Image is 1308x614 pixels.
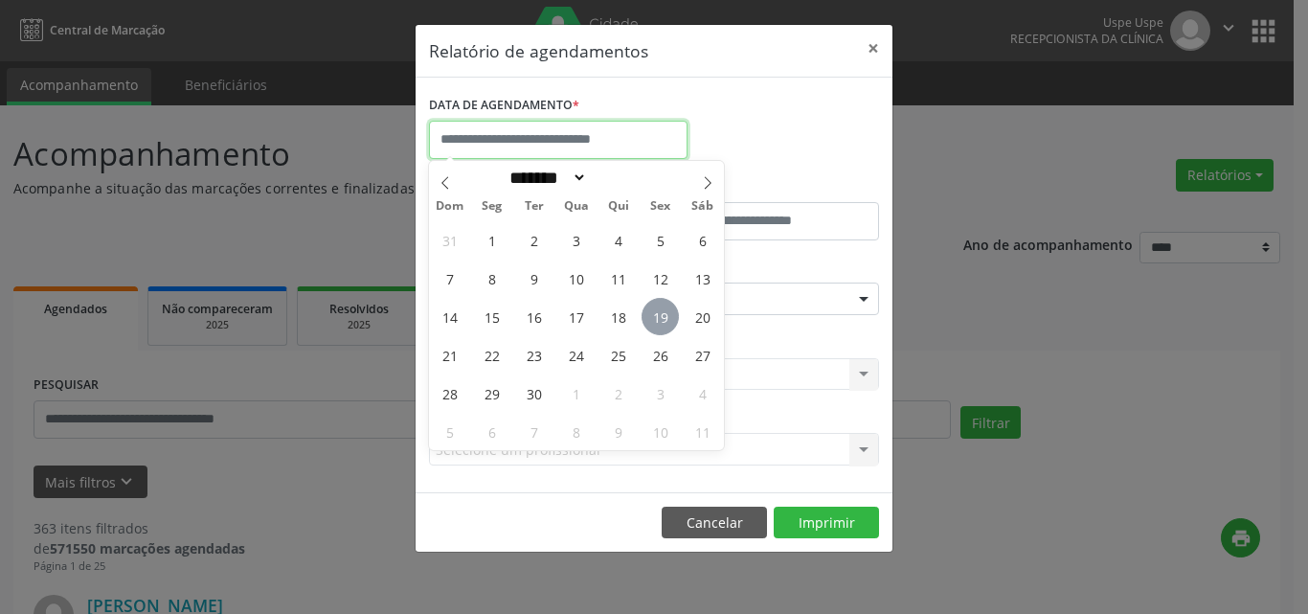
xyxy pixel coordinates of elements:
span: Outubro 6, 2025 [473,413,510,450]
span: Setembro 3, 2025 [557,221,595,259]
span: Setembro 27, 2025 [684,336,721,374]
input: Year [587,168,650,188]
span: Setembro 19, 2025 [642,298,679,335]
label: DATA DE AGENDAMENTO [429,91,579,121]
span: Setembro 4, 2025 [599,221,637,259]
label: ATÉ [659,172,879,202]
span: Outubro 2, 2025 [599,375,637,412]
span: Setembro 15, 2025 [473,298,510,335]
span: Setembro 28, 2025 [431,375,468,412]
span: Setembro 5, 2025 [642,221,679,259]
span: Qui [598,200,640,213]
span: Setembro 18, 2025 [599,298,637,335]
span: Setembro 26, 2025 [642,336,679,374]
span: Setembro 22, 2025 [473,336,510,374]
span: Setembro 6, 2025 [684,221,721,259]
span: Setembro 30, 2025 [515,375,553,412]
span: Agosto 31, 2025 [431,221,468,259]
span: Sex [640,200,682,213]
span: Outubro 1, 2025 [557,375,595,412]
button: Close [854,25,892,72]
span: Setembro 12, 2025 [642,260,679,297]
span: Setembro 13, 2025 [684,260,721,297]
span: Dom [429,200,471,213]
span: Setembro 21, 2025 [431,336,468,374]
span: Outubro 5, 2025 [431,413,468,450]
button: Imprimir [774,507,879,539]
span: Setembro 7, 2025 [431,260,468,297]
span: Outubro 9, 2025 [599,413,637,450]
span: Setembro 11, 2025 [599,260,637,297]
span: Setembro 16, 2025 [515,298,553,335]
span: Setembro 9, 2025 [515,260,553,297]
span: Setembro 29, 2025 [473,375,510,412]
span: Sáb [682,200,724,213]
span: Outubro 8, 2025 [557,413,595,450]
span: Setembro 10, 2025 [557,260,595,297]
span: Outubro 7, 2025 [515,413,553,450]
span: Setembro 25, 2025 [599,336,637,374]
h5: Relatório de agendamentos [429,38,648,63]
span: Setembro 23, 2025 [515,336,553,374]
span: Seg [471,200,513,213]
span: Setembro 2, 2025 [515,221,553,259]
span: Setembro 14, 2025 [431,298,468,335]
span: Outubro 11, 2025 [684,413,721,450]
span: Setembro 24, 2025 [557,336,595,374]
span: Ter [513,200,555,213]
span: Setembro 20, 2025 [684,298,721,335]
button: Cancelar [662,507,767,539]
select: Month [503,168,587,188]
span: Setembro 1, 2025 [473,221,510,259]
span: Setembro 8, 2025 [473,260,510,297]
span: Outubro 10, 2025 [642,413,679,450]
span: Setembro 17, 2025 [557,298,595,335]
span: Outubro 4, 2025 [684,375,721,412]
span: Qua [555,200,598,213]
span: Outubro 3, 2025 [642,375,679,412]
